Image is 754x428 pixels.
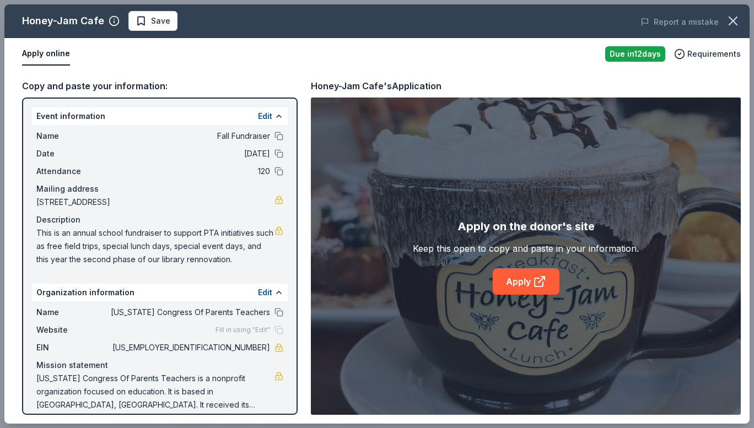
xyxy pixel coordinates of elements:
[151,14,170,28] span: Save
[36,359,283,372] div: Mission statement
[22,12,104,30] div: Honey-Jam Cafe
[36,196,274,209] span: [STREET_ADDRESS]
[457,218,595,235] div: Apply on the donor's site
[110,147,270,160] span: [DATE]
[311,79,441,93] div: Honey-Jam Cafe's Application
[258,286,272,299] button: Edit
[36,341,110,354] span: EIN
[32,107,288,125] div: Event information
[493,268,559,295] a: Apply
[110,341,270,354] span: [US_EMPLOYER_IDENTIFICATION_NUMBER]
[36,147,110,160] span: Date
[36,129,110,143] span: Name
[36,372,274,411] span: [US_STATE] Congress Of Parents Teachers is a nonprofit organization focused on education. It is b...
[110,165,270,178] span: 120
[36,306,110,319] span: Name
[32,284,288,301] div: Organization information
[36,226,274,266] span: This is an annual school fundraiser to support PTA initiatives such as free field trips, special ...
[22,42,70,66] button: Apply online
[640,15,719,29] button: Report a mistake
[110,306,270,319] span: [US_STATE] Congress Of Parents Teachers
[258,110,272,123] button: Edit
[605,46,665,62] div: Due in 12 days
[36,165,110,178] span: Attendance
[22,79,298,93] div: Copy and paste your information:
[674,47,741,61] button: Requirements
[36,213,283,226] div: Description
[36,182,283,196] div: Mailing address
[216,326,270,334] span: Fill in using "Edit"
[687,47,741,61] span: Requirements
[413,242,639,255] div: Keep this open to copy and paste in your information.
[110,129,270,143] span: Fall Fundraiser
[36,323,110,337] span: Website
[128,11,177,31] button: Save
